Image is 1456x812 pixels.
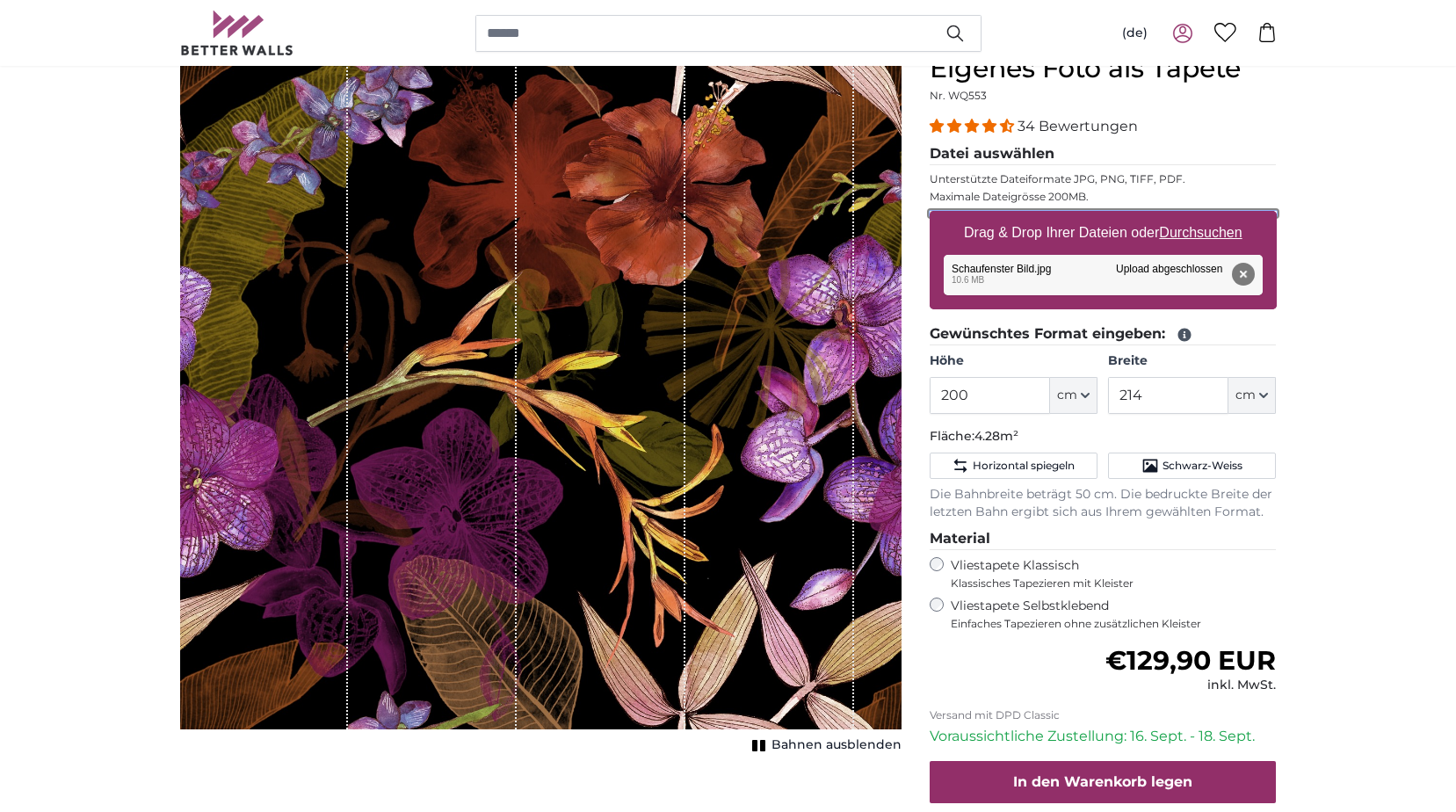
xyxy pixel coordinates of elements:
label: Vliestapete Selbstklebend [951,598,1277,631]
img: Betterwalls [180,11,294,55]
p: Unterstützte Dateiformate JPG, PNG, TIFF, PDF. [930,172,1277,186]
button: Schwarz-Weiss [1108,453,1276,479]
span: Bahnen ausblenden [771,736,902,754]
p: Die Bahnbreite beträgt 50 cm. Die bedruckte Breite der letzten Bahn ergibt sich aus Ihrem gewählt... [930,486,1277,521]
p: Fläche: [930,428,1277,446]
span: In den Warenkorb legen [1013,773,1192,790]
span: cm [1057,387,1077,404]
label: Drag & Drop Ihrer Dateien oder [957,215,1250,250]
h1: Eigenes Foto als Tapete [930,53,1277,84]
label: Höhe [930,352,1097,370]
p: Versand mit DPD Classic [930,708,1277,722]
legend: Material [930,528,1277,550]
span: Klassisches Tapezieren mit Kleister [951,576,1262,591]
span: 4.28m² [974,428,1018,444]
p: Maximale Dateigrösse 200MB. [930,190,1277,204]
span: Horizontal spiegeln [973,459,1075,473]
p: Voraussichtliche Zustellung: 16. Sept. - 18. Sept. [930,726,1277,747]
button: In den Warenkorb legen [930,761,1277,803]
legend: Gewünschtes Format eingeben: [930,323,1277,345]
span: €129,90 EUR [1105,644,1276,677]
span: Einfaches Tapezieren ohne zusätzlichen Kleister [951,617,1277,631]
button: (de) [1108,18,1162,49]
span: 34 Bewertungen [1018,118,1138,134]
button: cm [1228,377,1276,414]
button: Horizontal spiegeln [930,453,1097,479]
label: Breite [1108,352,1276,370]
span: 4.32 stars [930,118,1018,134]
span: Nr. WQ553 [930,89,987,102]
span: cm [1235,387,1256,404]
label: Vliestapete Klassisch [951,557,1262,591]
div: 1 of 1 [180,53,902,756]
div: inkl. MwSt. [1105,677,1276,694]
legend: Datei auswählen [930,143,1277,165]
button: Bahnen ausblenden [747,733,902,758]
button: cm [1050,377,1097,414]
span: Schwarz-Weiss [1163,459,1242,473]
u: Durchsuchen [1159,225,1242,240]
